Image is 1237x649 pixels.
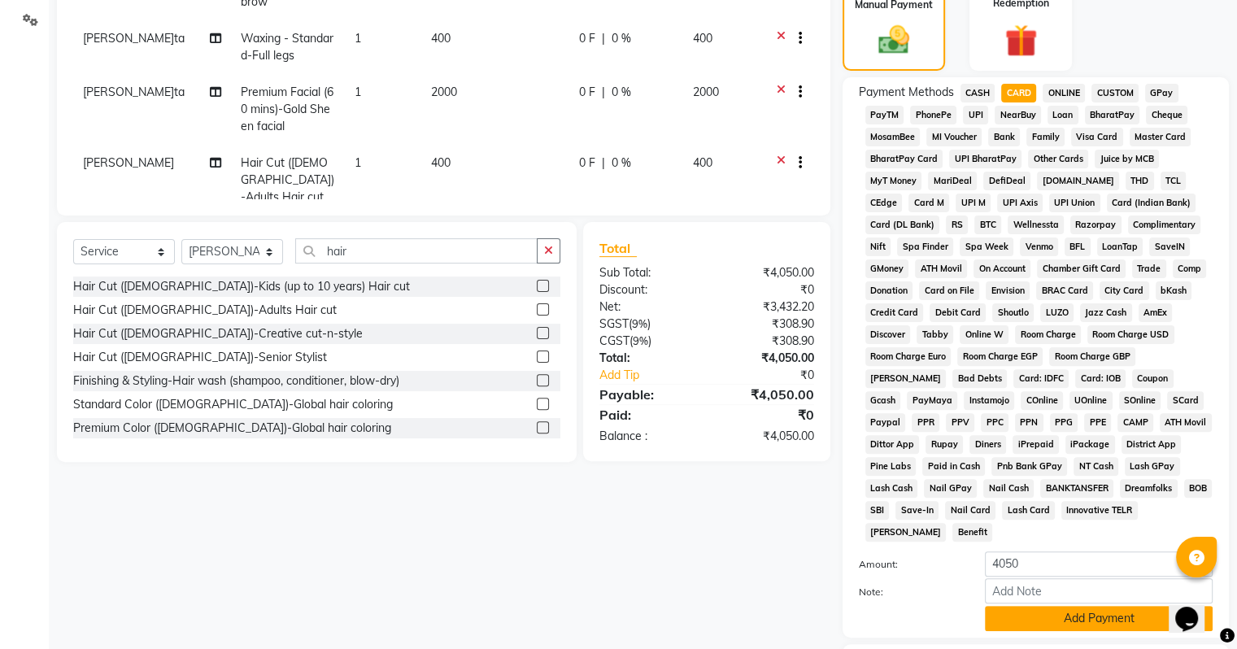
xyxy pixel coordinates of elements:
span: Card: IDFC [1013,369,1069,388]
span: PPC [981,413,1008,432]
span: Nail GPay [924,479,977,498]
span: CAMP [1117,413,1153,432]
span: 0 % [612,155,631,172]
span: Dittor App [865,435,920,454]
div: ₹0 [726,367,825,384]
span: UPI Union [1049,194,1100,212]
a: Add Tip [587,367,726,384]
span: 0 % [612,30,631,47]
span: Online W [960,325,1008,344]
span: 9% [633,334,648,347]
span: 0 F [579,30,595,47]
span: District App [1122,435,1182,454]
span: [PERSON_NAME] [83,155,174,170]
span: | [602,84,605,101]
span: BANKTANSFER [1040,479,1113,498]
span: Spa Week [960,237,1013,256]
span: SBI [865,501,890,520]
span: BharatPay Card [865,150,943,168]
div: Paid: [587,405,707,425]
span: Cheque [1146,106,1187,124]
span: Pnb Bank GPay [991,457,1067,476]
span: Jazz Cash [1080,303,1132,322]
input: Amount [985,551,1213,577]
span: Instamojo [964,391,1014,410]
span: Hair Cut ([DEMOGRAPHIC_DATA])-Adults Hair cut [241,155,334,204]
div: Hair Cut ([DEMOGRAPHIC_DATA])-Creative cut-n-style [73,325,363,342]
span: 1 [355,85,361,99]
img: _cash.svg [869,22,919,58]
span: Diners [969,435,1006,454]
div: ₹0 [707,405,826,425]
span: Card (DL Bank) [865,216,940,234]
span: Benefit [952,523,992,542]
span: Razorpay [1070,216,1122,234]
span: Comp [1173,259,1207,278]
span: Family [1026,128,1065,146]
span: Loan [1048,106,1078,124]
div: Premium Color ([DEMOGRAPHIC_DATA])-Global hair coloring [73,420,391,437]
span: 400 [693,31,712,46]
span: Card (Indian Bank) [1107,194,1196,212]
div: Sub Total: [587,264,707,281]
div: ( ) [587,316,707,333]
span: Paypal [865,413,906,432]
span: SGST [599,316,629,331]
span: MariDeal [928,172,977,190]
span: Gcash [865,391,901,410]
span: BharatPay [1085,106,1140,124]
span: BFL [1065,237,1091,256]
span: Coupon [1132,369,1174,388]
span: Lash GPay [1125,457,1180,476]
span: Discover [865,325,911,344]
span: Room Charge EGP [957,347,1043,366]
span: 0 % [612,84,631,101]
span: Room Charge [1015,325,1081,344]
span: GPay [1145,84,1178,102]
span: Wellnessta [1008,216,1064,234]
span: COnline [1021,391,1063,410]
span: | [602,30,605,47]
div: ₹0 [707,281,826,298]
div: Payable: [587,385,707,404]
span: 9% [632,317,647,330]
span: Card: IOB [1075,369,1126,388]
span: [PERSON_NAME] [865,523,947,542]
span: ATH Movil [1160,413,1212,432]
span: PhonePe [910,106,956,124]
div: Total: [587,350,707,367]
div: Hair Cut ([DEMOGRAPHIC_DATA])-Senior Stylist [73,349,327,366]
span: NT Cash [1074,457,1118,476]
span: Bank [988,128,1020,146]
span: Credit Card [865,303,924,322]
span: UPI Axis [997,194,1043,212]
div: ₹4,050.00 [707,428,826,445]
div: Hair Cut ([DEMOGRAPHIC_DATA])-Kids (up to 10 years) Hair cut [73,278,410,295]
span: PPN [1015,413,1043,432]
span: Paid in Cash [922,457,985,476]
span: UPI [963,106,988,124]
span: On Account [973,259,1030,278]
span: Room Charge USD [1087,325,1174,344]
span: 400 [431,31,451,46]
span: UPI BharatPay [949,150,1021,168]
span: Pine Labs [865,457,917,476]
div: Finishing & Styling-Hair wash (shampoo, conditioner, blow-dry) [73,372,399,390]
label: Note: [847,585,973,599]
span: Nift [865,237,891,256]
span: Room Charge Euro [865,347,952,366]
span: Spa Finder [897,237,953,256]
span: RS [946,216,968,234]
span: Lash Card [1002,501,1055,520]
span: UPI M [956,194,991,212]
span: PPE [1084,413,1111,432]
span: BTC [974,216,1001,234]
span: MyT Money [865,172,922,190]
span: Visa Card [1071,128,1123,146]
div: Hair Cut ([DEMOGRAPHIC_DATA])-Adults Hair cut [73,302,337,319]
span: ATH Movil [915,259,967,278]
span: Donation [865,281,913,300]
span: SOnline [1119,391,1161,410]
span: City Card [1100,281,1149,300]
span: Chamber Gift Card [1037,259,1126,278]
